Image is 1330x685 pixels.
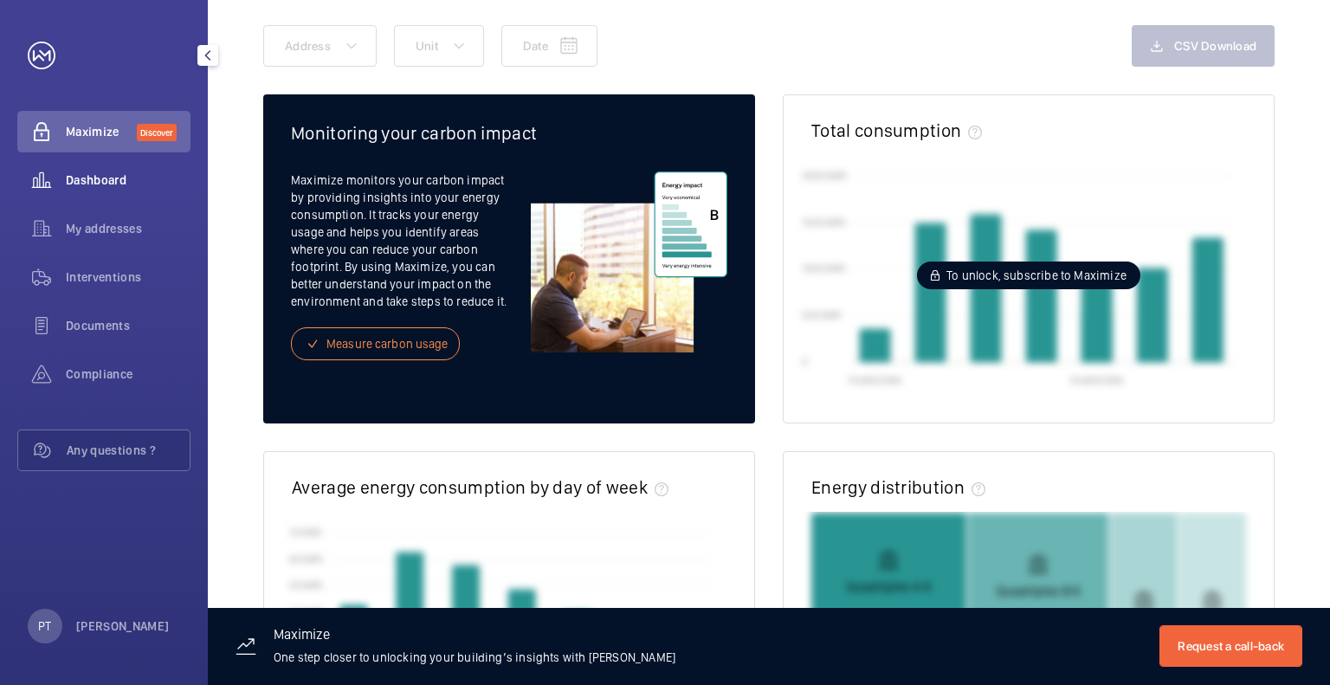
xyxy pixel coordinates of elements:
[76,617,170,635] p: [PERSON_NAME]
[811,476,965,498] h2: Energy distribution
[289,605,323,617] text: 40 kWh
[326,335,449,352] span: Measure carbon usage
[802,355,808,367] text: 0
[501,25,597,67] button: Date
[66,123,137,140] span: Maximize
[523,39,548,53] span: Date
[66,317,190,334] span: Documents
[289,526,322,538] text: 70 kWh
[811,120,961,141] h2: Total consumption
[67,442,190,459] span: Any questions ?
[802,169,847,181] text: 2000 kWh
[38,617,51,635] p: PT
[802,309,842,321] text: 500 kWh
[289,553,323,565] text: 60 kWh
[263,25,377,67] button: Address
[291,171,531,310] p: Maximize monitors your carbon impact by providing insights into your energy consumption. It track...
[946,267,1127,284] span: To unlock, subscribe to Maximize
[802,216,846,228] text: 1500 kWh
[66,268,190,286] span: Interventions
[274,628,675,649] h3: Maximize
[137,124,177,141] span: Discover
[1159,625,1302,667] button: Request a call-back
[66,365,190,383] span: Compliance
[292,476,648,498] h2: Average energy consumption by day of week
[1174,39,1256,53] span: CSV Download
[531,171,727,352] img: energy-freemium-EN.svg
[274,649,675,666] p: One step closer to unlocking your building’s insights with [PERSON_NAME]
[802,262,846,275] text: 1000 kWh
[285,39,331,53] span: Address
[289,579,323,591] text: 50 kWh
[416,39,438,53] span: Unit
[66,171,190,189] span: Dashboard
[291,122,727,144] h2: Monitoring your carbon impact
[394,25,484,67] button: Unit
[66,220,190,237] span: My addresses
[1132,25,1275,67] button: CSV Download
